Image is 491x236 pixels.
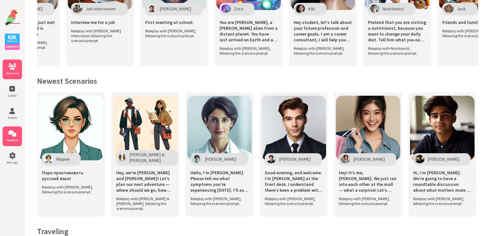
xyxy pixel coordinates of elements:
img: Scenario Image [187,96,252,160]
img: Character [266,155,276,163]
span: [PERSON_NAME] & [PERSON_NAME] [129,152,166,163]
span: Zora [234,6,243,12]
img: Character [44,155,53,163]
span: Create [3,93,22,98]
span: Roleplay with [PERSON_NAME], following the scenario prompt. [265,196,320,206]
span: Good evening, and welcome. I’m [PERSON_NAME] at the front desk. I understand there’s been a probl... [265,170,323,193]
span: Roleplay with [PERSON_NAME], following the scenario prompt. [145,28,200,38]
span: Pretend that you are visiting a nutritionist, because you want to change your daily diet. Tell hi... [368,19,426,43]
span: [PERSON_NAME] [160,6,191,12]
span: Мария [56,156,69,162]
img: Character [221,5,231,13]
span: [PERSON_NAME] [205,156,236,162]
span: Roleplay with [PERSON_NAME], following the scenario prompt. [413,196,468,206]
span: Feedback [3,138,22,142]
span: Hey! It’s me, [PERSON_NAME]. We just ran into each other at the mall — what a surprise! Let’s cat... [339,170,397,193]
span: You are [PERSON_NAME], a [PERSON_NAME] alien from a distant planet. You have just arrived on Eart... [220,19,278,43]
span: Roleplay with [PERSON_NAME], following the scenario prompt. [220,46,274,56]
img: Character [192,155,202,163]
span: Roleplay with Nutritionist, following the scenario prompt. [368,46,423,56]
span: Hey student, let's talk about your future profession and career goals. I am a career consultant, ... [294,19,352,43]
span: Profile [3,116,22,120]
img: Character [147,5,157,13]
img: IUK Logo [5,34,20,50]
span: Roleplay with [PERSON_NAME], following the scenario prompt. [42,185,97,194]
span: Roleplay with [PERSON_NAME], following the scenario prompt. [339,196,394,206]
span: Jack [457,6,466,12]
img: Character [118,153,126,162]
span: Settings [3,160,22,165]
img: Character [341,155,350,163]
img: Character [295,5,305,13]
span: Hello, I’m [PERSON_NAME]. Please tell me what symptoms you’re experiencing [DATE]. I’ll ask you a... [190,170,249,193]
span: Hey, we’re [PERSON_NAME] and [PERSON_NAME]! Let’s plan our next adventure — where should we go, h... [116,170,174,193]
span: [PERSON_NAME] [428,156,459,162]
img: Scenario Image [410,96,475,160]
img: Character [415,155,425,163]
span: Nutritionist [383,6,404,12]
span: Interview me for a job [71,19,115,25]
span: [PERSON_NAME] [353,156,385,162]
span: First meeting at school. [145,19,194,25]
span: Roleplay with [PERSON_NAME], following the scenario prompt. [294,46,349,56]
span: [PERSON_NAME] [279,156,311,162]
img: Scenario Image [336,96,400,160]
img: Character [370,5,379,13]
img: Scenario Image [39,96,103,160]
span: Roleplay with [PERSON_NAME], following the scenario prompt. [190,196,245,206]
span: Scenarios [3,71,22,75]
img: Character [73,5,82,13]
img: Scenario Image [113,96,178,160]
span: Hi, I’m [PERSON_NAME]. We’re going to have a roundtable discussion about what matters more — educ... [413,170,471,193]
span: Kiki [308,6,315,12]
img: Scenario Image [261,96,326,160]
span: Friends and family [442,19,480,25]
span: Roleplay with [PERSON_NAME] interviewer, following the scenario prompt. [71,28,126,43]
img: Character [444,5,454,13]
span: Job interviewer [86,6,116,12]
span: Пора практиковать русский язык! [42,170,100,181]
span: Roleplay with [PERSON_NAME] & [PERSON_NAME], following the scenario prompt. [116,196,171,211]
img: Website Logo [4,10,20,26]
h2: Newest Scenarios [37,76,478,86]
